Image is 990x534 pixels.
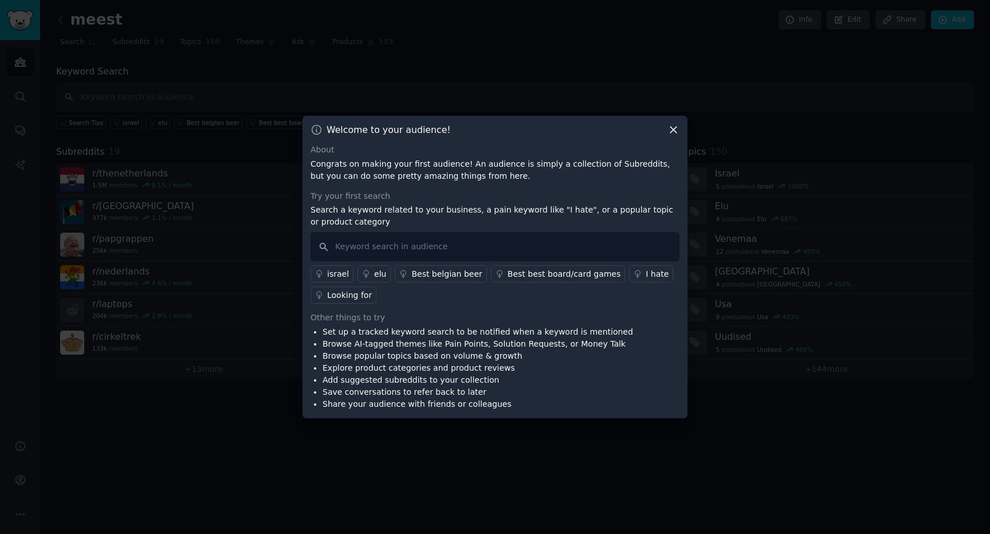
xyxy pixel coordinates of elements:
div: Other things to try [311,312,679,324]
li: Browse AI-tagged themes like Pain Points, Solution Requests, or Money Talk [323,338,633,350]
div: About [311,144,679,156]
div: elu [374,268,386,280]
li: Set up a tracked keyword search to be notified when a keyword is mentioned [323,326,633,338]
div: israel [327,268,349,280]
p: Search a keyword related to your business, a pain keyword like "I hate", or a popular topic or pr... [311,204,679,228]
a: I hate [629,265,673,282]
div: I hate [646,268,669,280]
a: israel [311,265,353,282]
a: Best belgian beer [395,265,486,282]
p: Congrats on making your first audience! An audience is simply a collection of Subreddits, but you... [311,158,679,182]
li: Save conversations to refer back to later [323,386,633,398]
li: Add suggested subreddits to your collection [323,374,633,386]
input: Keyword search in audience [311,232,679,261]
li: Browse popular topics based on volume & growth [323,350,633,362]
li: Share your audience with friends or colleagues [323,398,633,410]
a: elu [357,265,391,282]
h3: Welcome to your audience! [327,124,451,136]
a: Looking for [311,286,376,304]
div: Try your first search [311,190,679,202]
div: Looking for [327,289,372,301]
li: Explore product categories and product reviews [323,362,633,374]
a: Best best board/card games [491,265,625,282]
div: Best best board/card games [508,268,620,280]
div: Best belgian beer [411,268,482,280]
